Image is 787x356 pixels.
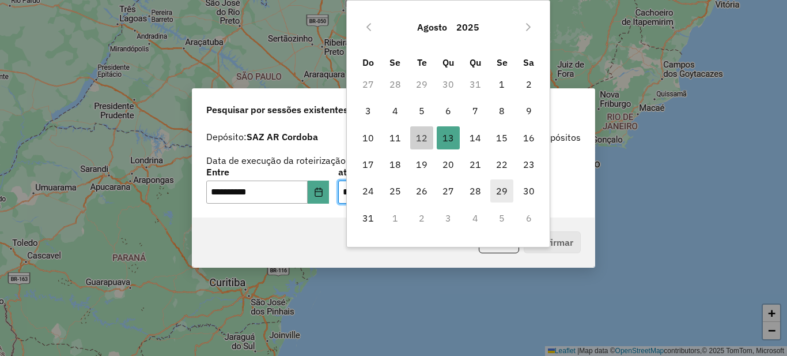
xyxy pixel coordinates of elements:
[462,71,489,98] td: 31
[437,99,460,122] span: 6
[360,18,378,36] button: Previous Month
[437,153,460,176] span: 20
[490,179,513,203] span: 29
[464,126,487,149] span: 14
[462,151,489,178] td: 21
[489,205,515,231] td: 5
[408,125,435,151] td: 12
[515,98,542,124] td: 9
[384,153,407,176] span: 18
[413,13,452,41] button: Choose Month
[523,57,534,68] span: Sa
[206,153,349,167] label: Data de execução da roteirização:
[437,179,460,203] span: 27
[517,99,540,122] span: 9
[408,151,435,178] td: 19
[206,130,318,144] label: Depósito:
[442,57,454,68] span: Qu
[384,126,407,149] span: 11
[382,98,408,124] td: 4
[464,153,487,176] span: 21
[462,205,489,231] td: 4
[384,99,407,122] span: 4
[355,178,381,204] td: 24
[389,57,400,68] span: Se
[489,71,515,98] td: 1
[462,178,489,204] td: 28
[417,57,427,68] span: Te
[357,99,380,122] span: 3
[435,151,461,178] td: 20
[408,71,435,98] td: 29
[517,179,540,203] span: 30
[489,125,515,151] td: 15
[382,205,408,231] td: 1
[308,181,330,204] button: Choose Date
[355,125,381,151] td: 10
[464,179,487,203] span: 28
[206,165,329,179] label: Entre
[408,178,435,204] td: 26
[382,125,408,151] td: 11
[206,103,348,117] span: Pesquisar por sessões existentes
[357,207,380,230] span: 31
[515,178,542,204] td: 30
[517,73,540,96] span: 2
[384,179,407,203] span: 25
[357,179,380,203] span: 24
[519,18,538,36] button: Next Month
[489,151,515,178] td: 22
[410,153,433,176] span: 19
[408,98,435,124] td: 5
[490,153,513,176] span: 22
[355,151,381,178] td: 17
[362,57,374,68] span: Do
[515,71,542,98] td: 2
[410,179,433,203] span: 26
[489,178,515,204] td: 29
[382,71,408,98] td: 28
[490,73,513,96] span: 1
[490,126,513,149] span: 15
[437,126,460,149] span: 13
[408,205,435,231] td: 2
[435,98,461,124] td: 6
[490,99,513,122] span: 8
[410,99,433,122] span: 5
[515,125,542,151] td: 16
[497,57,508,68] span: Se
[338,165,461,179] label: até
[247,131,318,143] strong: SAZ AR Cordoba
[435,125,461,151] td: 13
[355,205,381,231] td: 31
[435,178,461,204] td: 27
[382,151,408,178] td: 18
[517,126,540,149] span: 16
[355,98,381,124] td: 3
[410,126,433,149] span: 12
[355,71,381,98] td: 27
[357,153,380,176] span: 17
[462,98,489,124] td: 7
[517,153,540,176] span: 23
[464,99,487,122] span: 7
[435,71,461,98] td: 30
[470,57,481,68] span: Qu
[382,178,408,204] td: 25
[435,205,461,231] td: 3
[515,205,542,231] td: 6
[357,126,380,149] span: 10
[462,125,489,151] td: 14
[489,98,515,124] td: 8
[452,13,484,41] button: Choose Year
[515,151,542,178] td: 23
